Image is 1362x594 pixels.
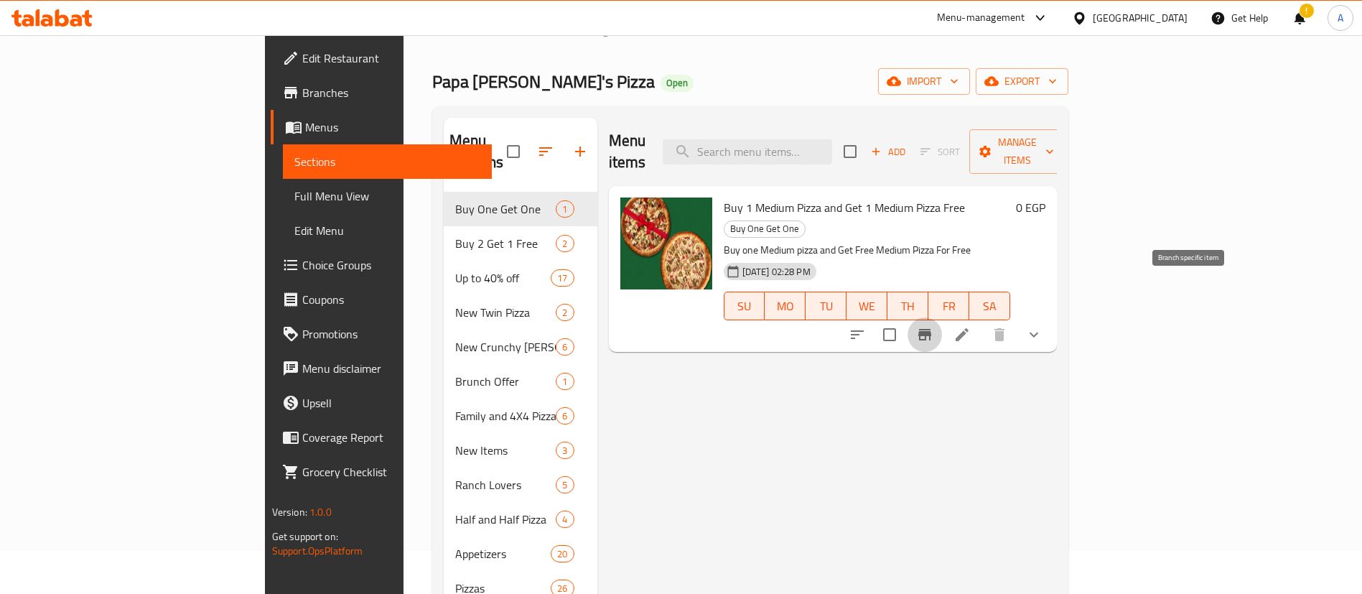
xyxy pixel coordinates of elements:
[661,77,694,89] span: Open
[271,351,493,386] a: Menu disclaimer
[271,282,493,317] a: Coupons
[271,248,493,282] a: Choice Groups
[887,292,928,320] button: TH
[551,269,574,287] div: items
[609,130,646,173] h2: Menu items
[302,463,481,481] span: Grocery Checklist
[272,503,307,521] span: Version:
[271,110,493,144] a: Menus
[620,198,712,289] img: Buy 1 Medium Pizza and Get 1 Medium Pizza Free
[455,407,556,424] span: Family and 4X4 Pizzas
[811,296,841,317] span: TU
[1338,10,1343,26] span: A
[737,265,816,279] span: [DATE] 02:28 PM
[556,203,573,216] span: 1
[455,373,556,390] span: Brunch Offer
[976,68,1068,95] button: export
[835,136,865,167] span: Select section
[556,200,574,218] div: items
[987,73,1057,91] span: export
[890,73,958,91] span: import
[294,222,481,239] span: Edit Menu
[271,41,493,75] a: Edit Restaurant
[556,373,574,390] div: items
[556,409,573,423] span: 6
[953,326,971,343] a: Edit menu item
[656,21,706,40] a: Menus
[1093,10,1188,26] div: [GEOGRAPHIC_DATA]
[878,68,970,95] button: import
[302,394,481,412] span: Upsell
[271,386,493,420] a: Upsell
[551,545,574,562] div: items
[661,75,694,92] div: Open
[444,261,597,295] div: Up to 40% off17
[271,455,493,489] a: Grocery Checklist
[724,292,765,320] button: SU
[455,269,551,287] span: Up to 40% off
[723,22,764,39] span: Sections
[765,292,806,320] button: MO
[455,476,556,493] span: Ranch Lovers
[444,192,597,226] div: Buy One Get One1
[556,444,573,458] span: 3
[911,141,969,163] span: Select section first
[852,296,882,317] span: WE
[455,511,556,528] span: Half and Half Pizza
[556,476,574,493] div: items
[551,272,573,285] span: 17
[294,153,481,170] span: Sections
[512,22,640,39] span: Restaurants management
[444,364,597,399] div: Brunch Offer1
[840,317,874,352] button: sort-choices
[874,320,905,350] span: Select to update
[556,306,573,320] span: 2
[982,317,1017,352] button: delete
[865,141,911,163] button: Add
[673,22,706,39] span: Menus
[302,50,481,67] span: Edit Restaurant
[302,360,481,377] span: Menu disclaimer
[730,296,760,317] span: SU
[556,237,573,251] span: 2
[271,317,493,351] a: Promotions
[975,296,1004,317] span: SA
[283,213,493,248] a: Edit Menu
[455,200,556,218] span: Buy One Get One
[556,235,574,252] div: items
[1016,198,1045,218] h6: 0 EGP
[893,296,923,317] span: TH
[528,134,563,169] span: Sort sections
[444,502,597,537] div: Half and Half Pizza4
[969,292,1010,320] button: SA
[806,292,846,320] button: TU
[309,503,332,521] span: 1.0.0
[302,325,481,343] span: Promotions
[272,542,363,560] a: Support.OpsPlatform
[432,21,1068,40] nav: breadcrumb
[1025,326,1043,343] svg: Show Choices
[455,442,556,459] span: New Items
[302,429,481,446] span: Coverage Report
[283,179,493,213] a: Full Menu View
[928,292,969,320] button: FR
[283,144,493,179] a: Sections
[1017,317,1051,352] button: show more
[724,221,806,238] div: Buy One Get One
[302,291,481,308] span: Coupons
[444,295,597,330] div: New Twin Pizza2
[663,139,832,164] input: search
[455,338,556,356] span: New Crunchy [PERSON_NAME]
[770,296,800,317] span: MO
[455,545,551,562] div: Appetizers
[294,187,481,205] span: Full Menu View
[556,340,573,354] span: 6
[556,375,573,389] span: 1
[645,22,650,39] li: /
